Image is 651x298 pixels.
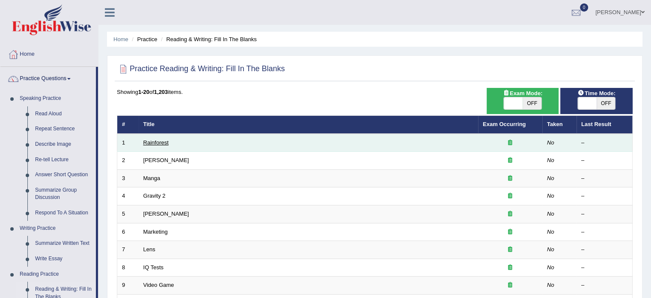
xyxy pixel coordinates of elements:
[581,139,627,147] div: –
[143,139,169,146] a: Rainforest
[117,169,139,187] td: 3
[31,152,96,168] a: Re-tell Lecture
[581,192,627,200] div: –
[581,228,627,236] div: –
[0,42,98,64] a: Home
[483,121,526,127] a: Exam Occurring
[16,221,96,236] a: Writing Practice
[130,35,157,43] li: Practice
[16,91,96,106] a: Speaking Practice
[581,210,627,218] div: –
[31,106,96,122] a: Read Aloud
[483,210,538,218] div: Exam occurring question
[597,97,615,109] span: OFF
[143,282,174,288] a: Video Game
[16,267,96,282] a: Reading Practice
[0,67,96,88] a: Practice Questions
[143,193,166,199] a: Gravity 2
[143,157,189,163] a: [PERSON_NAME]
[542,116,577,134] th: Taken
[117,88,633,96] div: Showing of items.
[117,241,139,259] td: 7
[31,236,96,251] a: Summarize Written Text
[143,229,168,235] a: Marketing
[499,89,546,98] span: Exam Mode:
[581,264,627,272] div: –
[483,246,538,254] div: Exam occurring question
[117,63,285,75] h2: Practice Reading & Writing: Fill In The Blanks
[31,121,96,137] a: Repeat Sentence
[117,223,139,241] td: 6
[483,264,538,272] div: Exam occurring question
[577,116,633,134] th: Last Result
[581,281,627,289] div: –
[143,264,163,271] a: IQ Tests
[138,89,149,95] b: 1-20
[483,281,538,289] div: Exam occurring question
[31,167,96,183] a: Answer Short Question
[580,3,589,12] span: 0
[483,139,538,147] div: Exam occurring question
[117,152,139,170] td: 2
[523,97,541,109] span: OFF
[547,193,554,199] em: No
[159,35,256,43] li: Reading & Writing: Fill In The Blanks
[31,183,96,205] a: Summarize Group Discussion
[139,116,478,134] th: Title
[547,175,554,181] em: No
[117,116,139,134] th: #
[113,36,128,42] a: Home
[574,89,619,98] span: Time Mode:
[547,229,554,235] em: No
[547,264,554,271] em: No
[117,259,139,277] td: 8
[547,282,554,288] em: No
[581,175,627,183] div: –
[154,89,168,95] b: 1,203
[117,205,139,223] td: 5
[117,187,139,205] td: 4
[31,205,96,221] a: Respond To A Situation
[31,251,96,267] a: Write Essay
[117,134,139,152] td: 1
[483,228,538,236] div: Exam occurring question
[483,192,538,200] div: Exam occurring question
[117,277,139,295] td: 9
[547,246,554,253] em: No
[143,175,161,181] a: Manga
[547,139,554,146] em: No
[31,137,96,152] a: Describe Image
[581,157,627,165] div: –
[483,157,538,165] div: Exam occurring question
[143,211,189,217] a: [PERSON_NAME]
[547,157,554,163] em: No
[143,246,155,253] a: Lens
[487,88,559,114] div: Show exams occurring in exams
[483,175,538,183] div: Exam occurring question
[547,211,554,217] em: No
[581,246,627,254] div: –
